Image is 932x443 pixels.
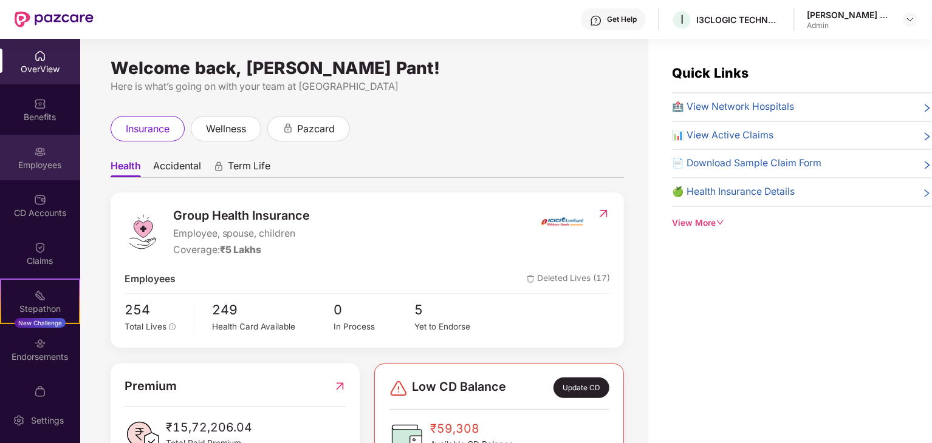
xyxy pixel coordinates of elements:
img: svg+xml;base64,PHN2ZyBpZD0iQ0RfQWNjb3VudHMiIGRhdGEtbmFtZT0iQ0QgQWNjb3VudHMiIHhtbG5zPSJodHRwOi8vd3... [34,194,46,206]
img: New Pazcare Logo [15,12,94,27]
div: Yet to Endorse [415,320,496,333]
span: 📊 View Active Claims [673,128,774,143]
div: Here is what’s going on with your team at [GEOGRAPHIC_DATA] [111,79,624,94]
span: right [922,130,932,143]
img: svg+xml;base64,PHN2ZyBpZD0iRW1wbG95ZWVzIiB4bWxucz0iaHR0cDovL3d3dy53My5vcmcvMjAwMC9zdmciIHdpZHRoPS... [34,146,46,158]
div: I3CLOGIC TECHNOLOGIES PRIVATE LIMITED [696,14,781,25]
img: insurerIcon [540,206,585,237]
span: Total Lives [125,322,166,331]
div: Update CD [553,377,609,398]
div: [PERSON_NAME] Pant [807,9,892,21]
div: animation [213,161,224,172]
span: 254 [125,300,185,320]
span: Deleted Lives (17) [527,272,610,287]
img: RedirectIcon [334,377,346,396]
span: 249 [213,300,334,320]
div: Stepathon [1,303,79,315]
span: right [922,158,932,171]
img: svg+xml;base64,PHN2ZyBpZD0iTXlfT3JkZXJzIiBkYXRhLW5hbWU9Ik15IE9yZGVycyIgeG1sbnM9Imh0dHA6Ly93d3cudz... [34,385,46,397]
span: 0 [334,300,414,320]
span: Term Life [228,160,270,177]
span: down [716,218,725,227]
div: animation [283,123,293,134]
img: svg+xml;base64,PHN2ZyBpZD0iU2V0dGluZy0yMHgyMCIgeG1sbnM9Imh0dHA6Ly93d3cudzMub3JnLzIwMDAvc3ZnIiB3aW... [13,414,25,427]
div: Admin [807,21,892,30]
span: Employee, spouse, children [173,226,310,242]
span: 🍏 Health Insurance Details [673,184,795,200]
img: svg+xml;base64,PHN2ZyB4bWxucz0iaHR0cDovL3d3dy53My5vcmcvMjAwMC9zdmciIHdpZHRoPSIyMSIgaGVpZ2h0PSIyMC... [34,289,46,302]
span: Employees [125,272,176,287]
img: deleteIcon [527,275,535,283]
div: View More [673,217,932,230]
span: Low CD Balance [412,377,506,398]
span: pazcard [297,121,335,137]
img: svg+xml;base64,PHN2ZyBpZD0iRHJvcGRvd24tMzJ4MzIiIHhtbG5zPSJodHRwOi8vd3d3LnczLm9yZy8yMDAwL3N2ZyIgd2... [905,15,915,24]
div: Welcome back, [PERSON_NAME] Pant! [111,63,624,73]
img: svg+xml;base64,PHN2ZyBpZD0iSG9tZSIgeG1sbnM9Imh0dHA6Ly93d3cudzMub3JnLzIwMDAvc3ZnIiB3aWR0aD0iMjAiIG... [34,50,46,62]
span: insurance [126,121,170,137]
span: Accidental [153,160,201,177]
span: info-circle [169,323,176,331]
span: 🏥 View Network Hospitals [673,100,795,115]
span: ₹5 Lakhs [220,244,262,255]
img: svg+xml;base64,PHN2ZyBpZD0iRW5kb3JzZW1lbnRzIiB4bWxucz0iaHR0cDovL3d3dy53My5vcmcvMjAwMC9zdmciIHdpZH... [34,337,46,350]
span: wellness [206,121,246,137]
span: Quick Links [673,65,749,81]
img: svg+xml;base64,PHN2ZyBpZD0iSGVscC0zMngzMiIgeG1sbnM9Imh0dHA6Ly93d3cudzMub3JnLzIwMDAvc3ZnIiB3aWR0aD... [590,15,602,27]
span: right [922,187,932,200]
span: Health [111,160,141,177]
span: Premium [125,377,177,396]
div: Health Card Available [213,320,334,333]
img: svg+xml;base64,PHN2ZyBpZD0iQmVuZWZpdHMiIHhtbG5zPSJodHRwOi8vd3d3LnczLm9yZy8yMDAwL3N2ZyIgd2lkdGg9Ij... [34,98,46,110]
div: Settings [27,414,67,427]
img: svg+xml;base64,PHN2ZyBpZD0iRGFuZ2VyLTMyeDMyIiB4bWxucz0iaHR0cDovL3d3dy53My5vcmcvMjAwMC9zdmciIHdpZH... [389,379,408,398]
img: RedirectIcon [597,208,610,220]
span: right [922,102,932,115]
img: logo [125,214,161,250]
span: ₹15,72,206.04 [166,418,253,437]
div: Coverage: [173,243,310,258]
img: svg+xml;base64,PHN2ZyBpZD0iQ2xhaW0iIHhtbG5zPSJodHRwOi8vd3d3LnczLm9yZy8yMDAwL3N2ZyIgd2lkdGg9IjIwIi... [34,242,46,254]
span: Group Health Insurance [173,206,310,225]
div: In Process [334,320,414,333]
div: New Challenge [15,318,66,328]
span: 5 [415,300,496,320]
div: Get Help [607,15,637,24]
span: 📄 Download Sample Claim Form [673,156,822,171]
span: I [680,12,684,27]
span: ₹59,308 [430,419,513,438]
